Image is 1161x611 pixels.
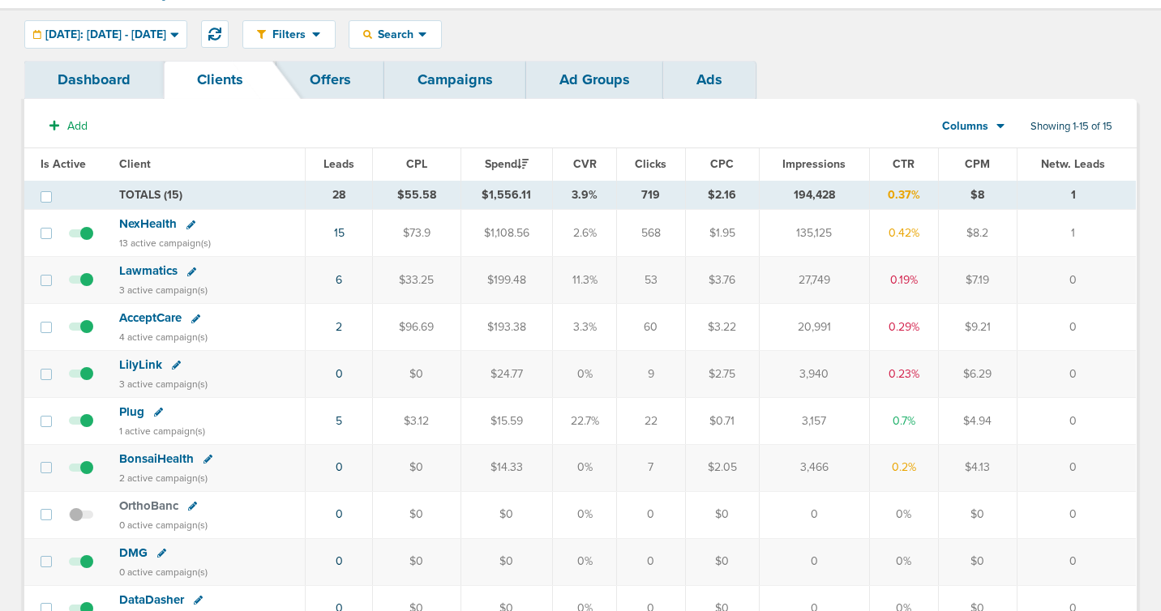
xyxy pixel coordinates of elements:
span: NexHealth [119,216,177,231]
span: Plug [119,404,144,419]
small: 3 active campaign(s) [119,378,208,390]
td: 27,749 [759,257,869,304]
span: Columns [942,118,988,135]
span: OrthoBanc [119,498,178,513]
td: 3,157 [759,397,869,444]
td: $193.38 [461,304,552,351]
td: 0 [759,491,869,538]
td: $1.95 [685,210,759,257]
td: $3.76 [685,257,759,304]
td: 1 [1017,181,1136,210]
small: 3 active campaign(s) [119,284,208,296]
span: LilyLink [119,357,162,372]
td: $0 [685,538,759,585]
span: Add [67,119,88,133]
td: $0 [461,491,552,538]
td: $96.69 [373,304,461,351]
td: 3,466 [759,444,869,491]
a: 6 [336,273,342,287]
td: $8.2 [939,210,1017,257]
td: $0 [461,538,552,585]
a: 2 [336,320,342,334]
span: CTR [893,157,915,171]
td: $2.05 [685,444,759,491]
td: 0.37% [869,181,939,210]
td: 60 [617,304,685,351]
td: 0 [1017,444,1136,491]
a: 15 [334,226,345,240]
td: $15.59 [461,397,552,444]
td: 22 [617,397,685,444]
td: $0.71 [685,397,759,444]
td: 719 [617,181,685,210]
small: 2 active campaign(s) [119,472,208,484]
td: 0% [553,538,617,585]
td: 0.29% [869,304,939,351]
td: $55.58 [373,181,461,210]
td: 0 [759,538,869,585]
td: $24.77 [461,351,552,398]
td: 0% [553,491,617,538]
td: $0 [373,444,461,491]
td: 9 [617,351,685,398]
span: Showing 1-15 of 15 [1030,120,1112,134]
span: Is Active [41,157,86,171]
td: 0% [869,538,939,585]
span: AcceptCare [119,310,182,325]
td: 0% [553,351,617,398]
td: 135,125 [759,210,869,257]
td: $4.13 [939,444,1017,491]
span: Clicks [635,157,666,171]
span: DMG [119,545,148,560]
td: $6.29 [939,351,1017,398]
span: CVR [573,157,597,171]
td: 28 [306,181,373,210]
span: CPC [710,157,734,171]
span: Spend [485,157,529,171]
td: 0 [1017,257,1136,304]
td: 0.42% [869,210,939,257]
span: Search [372,28,418,41]
td: 0 [1017,351,1136,398]
td: $2.16 [685,181,759,210]
a: 0 [336,507,343,521]
a: 0 [336,460,343,474]
td: $8 [939,181,1017,210]
a: 0 [336,554,343,568]
td: 0.2% [869,444,939,491]
td: 0% [553,444,617,491]
span: CPM [965,157,990,171]
span: Leads [323,157,354,171]
td: $0 [373,351,461,398]
td: 0 [1017,538,1136,585]
a: Campaigns [384,61,526,99]
span: BonsaiHealth [119,451,194,466]
td: 11.3% [553,257,617,304]
a: Ad Groups [526,61,663,99]
td: 7 [617,444,685,491]
span: Filters [266,28,312,41]
td: $73.9 [373,210,461,257]
td: $3.22 [685,304,759,351]
small: 0 active campaign(s) [119,519,208,531]
small: 1 active campaign(s) [119,425,205,437]
td: 2.6% [553,210,617,257]
td: $1,556.11 [461,181,552,210]
td: $0 [685,491,759,538]
td: 0 [1017,491,1136,538]
td: TOTALS (15) [109,181,306,210]
td: 1 [1017,210,1136,257]
span: [DATE]: [DATE] - [DATE] [45,29,166,41]
td: 3.3% [553,304,617,351]
td: $14.33 [461,444,552,491]
td: 194,428 [759,181,869,210]
small: 4 active campaign(s) [119,331,208,343]
a: Dashboard [24,61,164,99]
td: 3,940 [759,351,869,398]
span: Client [119,157,151,171]
td: 53 [617,257,685,304]
td: $0 [373,491,461,538]
td: 0% [869,491,939,538]
td: $2.75 [685,351,759,398]
span: Lawmatics [119,263,178,278]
